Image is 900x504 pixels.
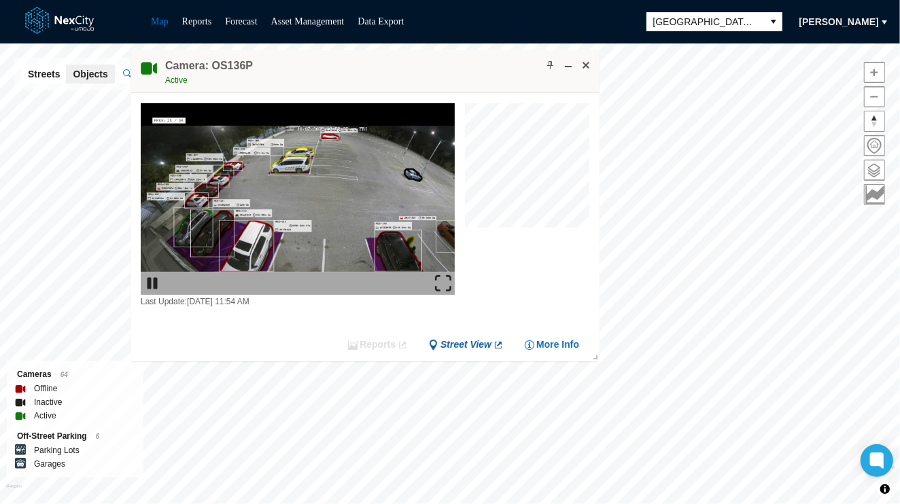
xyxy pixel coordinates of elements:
span: Toggle attribution [881,482,889,497]
label: Inactive [34,395,62,409]
span: Zoom out [865,87,884,107]
img: video [141,103,455,295]
span: [PERSON_NAME] [799,15,879,29]
button: Key metrics [864,184,885,205]
span: Streets [28,67,60,81]
span: Reset bearing to north [865,111,884,131]
label: Offline [34,382,57,395]
label: Active [34,409,56,422]
img: expand [435,275,451,291]
span: Street View [440,338,491,351]
span: Objects [73,67,107,81]
h4: Double-click to make header text selectable [165,58,253,73]
div: Double-click to make header text selectable [165,58,253,87]
canvas: Map [465,103,597,235]
button: Reset bearing to north [864,111,885,132]
a: Street View [428,338,504,351]
div: Cameras [17,367,133,382]
div: Off-Street Parking [17,429,133,444]
a: Mapbox homepage [6,484,22,500]
a: Map [151,16,169,26]
label: Garages [34,457,65,471]
span: [GEOGRAPHIC_DATA][PERSON_NAME] [653,15,758,29]
div: Last Update: [DATE] 11:54 AM [141,295,455,308]
button: Zoom out [864,86,885,107]
button: [PERSON_NAME] [791,11,888,33]
button: Home [864,135,885,156]
img: play [144,275,160,291]
span: Zoom in [865,62,884,82]
button: Layers management [864,160,885,181]
span: More Info [536,338,579,351]
button: Zoom in [864,62,885,83]
button: Objects [66,65,114,84]
button: More Info [524,338,579,351]
a: Reports [182,16,212,26]
button: select [765,12,782,31]
span: 6 [96,433,100,440]
a: Forecast [225,16,257,26]
span: Active [165,75,188,85]
a: Data Export [358,16,404,26]
button: Streets [21,65,67,84]
span: 64 [60,371,68,378]
button: Toggle attribution [877,481,893,497]
a: Asset Management [271,16,345,26]
label: Parking Lots [34,444,80,457]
